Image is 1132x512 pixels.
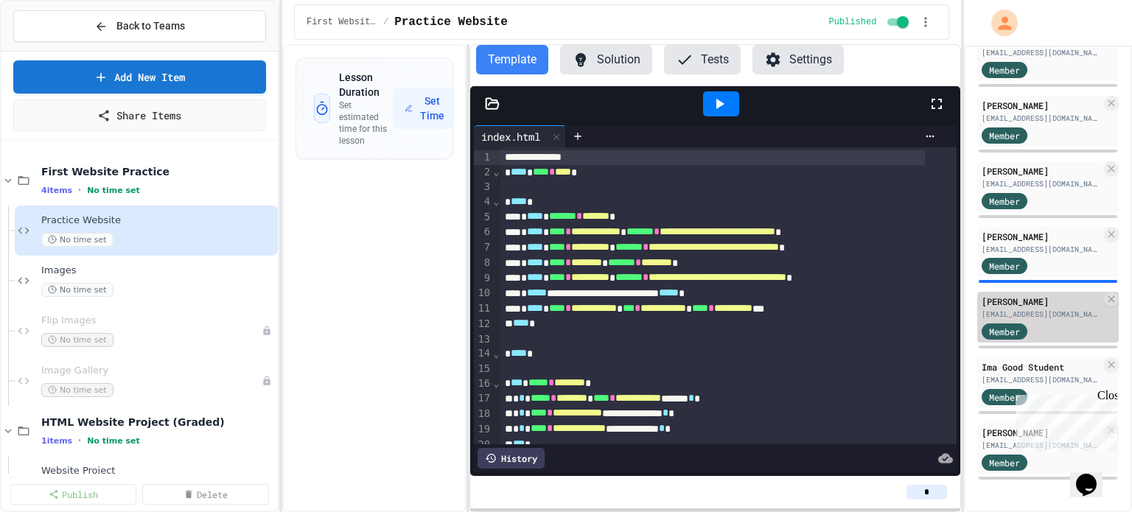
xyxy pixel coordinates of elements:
div: 16 [474,376,492,392]
span: Published [829,16,877,28]
div: [EMAIL_ADDRESS][DOMAIN_NAME] [982,113,1101,124]
div: 5 [474,210,492,225]
div: 14 [474,346,492,362]
span: First Website Practice [41,165,275,178]
span: Member [989,129,1020,142]
div: [PERSON_NAME] [982,295,1101,308]
span: HTML Website Project (Graded) [41,415,275,429]
button: Tests [664,45,741,74]
div: 3 [474,180,492,194]
div: Ima Good Student [982,360,1101,374]
span: Image Gallery [41,365,262,377]
span: / [383,16,388,28]
span: No time set [87,186,140,195]
a: Publish [10,484,136,505]
div: index.html [474,125,566,147]
div: [EMAIL_ADDRESS][DOMAIN_NAME] [982,178,1101,189]
span: Member [989,259,1020,273]
div: 18 [474,407,492,422]
button: Set Time [393,88,458,129]
span: Fold line [492,377,500,389]
span: • [78,435,81,446]
div: 11 [474,301,492,317]
a: Share Items [13,99,266,131]
div: 7 [474,240,492,256]
span: First Website Practice [307,16,377,28]
div: [PERSON_NAME] [982,99,1101,112]
p: Set estimated time for this lesson [339,99,393,147]
div: 13 [474,332,492,347]
span: Member [989,63,1020,77]
div: 19 [474,422,492,438]
a: Delete [142,484,268,505]
span: Member [989,325,1020,338]
div: Content is published and visible to students [829,13,912,31]
a: Add New Item [13,60,266,94]
button: Back to Teams [13,10,266,42]
span: No time set [41,383,113,397]
span: Practice Website [394,13,508,31]
span: No time set [41,333,113,347]
span: Flip Images [41,315,262,327]
div: [EMAIL_ADDRESS][DOMAIN_NAME] [982,440,1101,451]
div: 17 [474,391,492,407]
span: No time set [41,283,113,297]
span: Practice Website [41,214,275,227]
div: My Account [976,6,1021,40]
div: [EMAIL_ADDRESS][DOMAIN_NAME] [982,309,1101,320]
div: Unpublished [262,326,272,336]
span: No time set [87,436,140,446]
span: 1 items [41,436,72,446]
button: Template [476,45,548,74]
iframe: chat widget [1010,389,1117,452]
span: Member [989,390,1020,404]
span: No time set [41,233,113,247]
span: Member [989,456,1020,469]
span: Fold line [492,348,500,360]
div: 20 [474,438,492,453]
span: • [78,184,81,196]
div: 9 [474,271,492,287]
div: 10 [474,286,492,301]
div: index.html [474,129,548,144]
div: 6 [474,225,492,240]
div: [EMAIL_ADDRESS][DOMAIN_NAME] [982,47,1101,58]
div: 8 [474,256,492,271]
div: Chat with us now!Close [6,6,102,94]
h3: Lesson Duration [339,70,393,99]
span: Fold line [492,195,500,207]
div: [EMAIL_ADDRESS][DOMAIN_NAME] [982,244,1101,255]
span: Member [989,194,1020,208]
button: Solution [560,45,652,74]
div: History [478,448,545,469]
div: 15 [474,362,492,376]
span: 4 items [41,186,72,195]
span: Images [41,264,275,277]
div: [PERSON_NAME] [982,230,1101,243]
iframe: chat widget [1070,453,1117,497]
button: Settings [752,45,844,74]
div: 2 [474,165,492,180]
div: 1 [474,150,492,165]
div: 12 [474,317,492,332]
span: Website Project [41,465,275,477]
span: Back to Teams [116,18,185,34]
span: Fold line [492,166,500,178]
div: 4 [474,194,492,210]
div: [EMAIL_ADDRESS][DOMAIN_NAME] [982,374,1101,385]
div: [PERSON_NAME] [982,164,1101,178]
div: [PERSON_NAME] [982,426,1101,439]
div: Unpublished [262,376,272,386]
